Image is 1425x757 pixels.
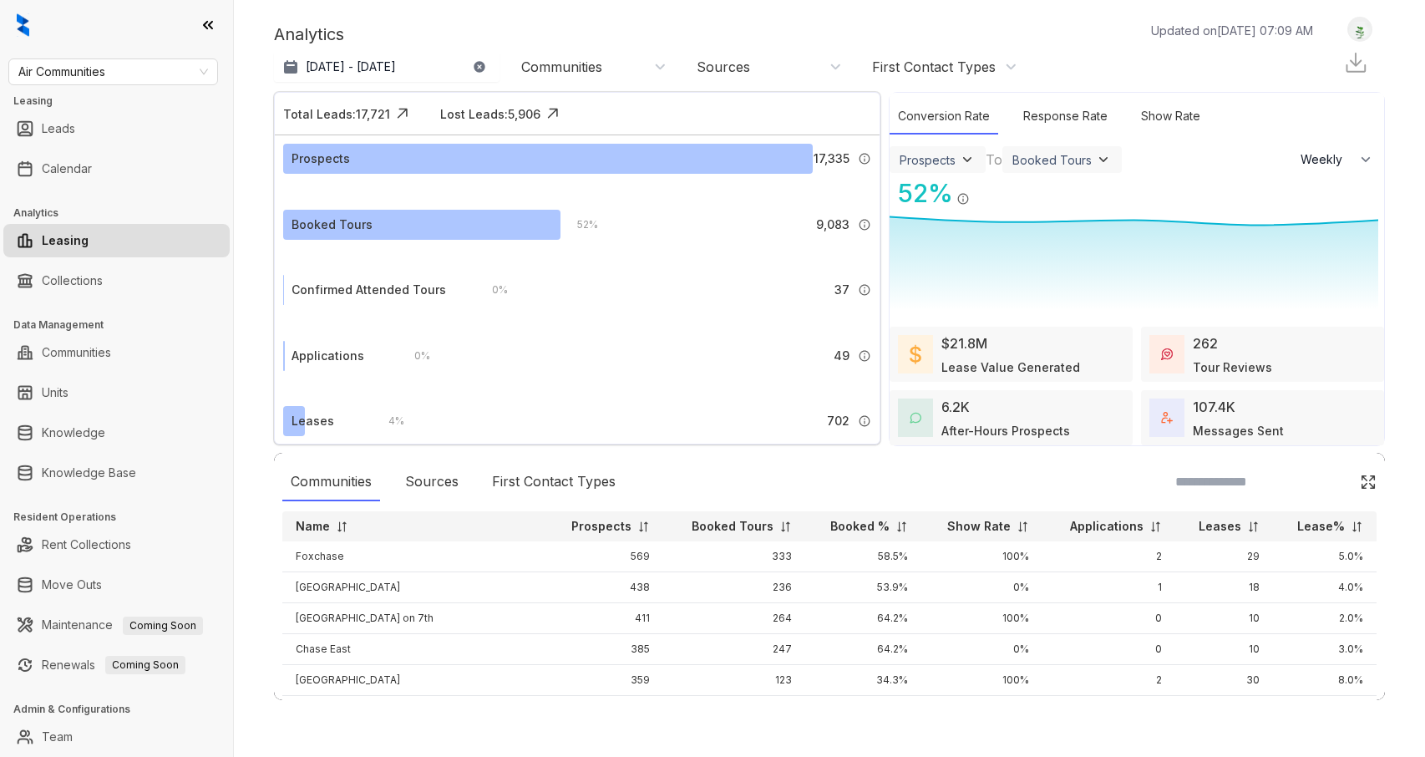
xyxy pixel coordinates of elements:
td: 64.2% [805,634,921,665]
td: 225 [663,696,805,727]
span: 37 [834,281,849,299]
div: Confirmed Attended Tours [292,281,446,299]
div: Lost Leads: 5,906 [440,105,540,123]
p: Booked Tours [692,518,773,535]
span: 49 [834,347,849,365]
div: Applications [292,347,364,365]
div: $21.8M [941,333,987,353]
td: 0% [921,634,1042,665]
img: SearchIcon [1325,475,1339,489]
h3: Data Management [13,318,233,333]
span: 9,083 [816,216,849,234]
td: 264 [663,603,805,634]
p: Applications [1070,518,1144,535]
div: Response Rate [1015,99,1116,135]
td: 4.0% [1273,572,1377,603]
td: 100% [921,603,1042,634]
img: sorting [637,521,650,533]
td: Foxchase [282,541,546,572]
p: Lease% [1297,518,1345,535]
img: Click Icon [1360,474,1377,490]
td: 0 [1042,603,1174,634]
img: sorting [336,521,348,533]
a: Move Outs [42,568,102,602]
div: 107.4K [1193,397,1235,417]
img: Info [858,349,871,363]
p: Updated on [DATE] 07:09 AM [1151,22,1313,39]
img: LeaseValue [910,344,921,364]
img: Download [1343,50,1368,75]
img: Info [858,283,871,297]
span: Weekly [1301,151,1351,168]
div: Sources [397,463,467,501]
a: Calendar [42,152,92,185]
div: Total Leads: 17,721 [283,105,390,123]
td: Chase East [282,634,546,665]
div: Communities [282,463,380,501]
div: 52 % [560,216,598,234]
button: Weekly [1291,145,1384,175]
td: 2 [1042,541,1174,572]
td: 411 [546,603,664,634]
td: 10 [1175,603,1273,634]
td: 5.0% [1273,541,1377,572]
img: sorting [1017,521,1029,533]
div: First Contact Types [872,58,996,76]
td: 34.3% [805,665,921,696]
img: ViewFilterArrow [959,151,976,168]
h3: Resident Operations [13,510,233,525]
img: sorting [779,521,792,533]
li: Team [3,720,230,754]
td: 359 [546,696,664,727]
td: 9.0% [1273,696,1377,727]
div: Tour Reviews [1193,358,1272,376]
p: Show Rate [947,518,1011,535]
li: Knowledge Base [3,456,230,490]
a: Rent Collections [42,528,131,561]
td: 385 [546,634,664,665]
td: 30 [1175,665,1273,696]
img: TourReviews [1161,348,1173,360]
td: 236 [663,572,805,603]
div: 52 % [890,175,953,212]
p: [DATE] - [DATE] [306,58,396,75]
span: 17,335 [814,150,849,168]
div: Leases [292,412,334,430]
td: 100% [921,665,1042,696]
td: 62.7% [805,696,921,727]
td: 2.0% [1273,603,1377,634]
li: Rent Collections [3,528,230,561]
li: Collections [3,264,230,297]
div: Show Rate [1133,99,1209,135]
div: Sources [697,58,750,76]
li: Calendar [3,152,230,185]
p: Prospects [571,518,631,535]
span: 702 [827,412,849,430]
td: 438 [546,572,664,603]
td: 1 [1042,572,1174,603]
img: Info [956,192,970,206]
td: 0 [1042,634,1174,665]
td: 8.0% [1273,665,1377,696]
li: Move Outs [3,568,230,602]
td: 31 [1175,696,1273,727]
td: 18 [1175,572,1273,603]
img: sorting [1351,521,1363,533]
div: Lease Value Generated [941,358,1080,376]
div: 0 % [475,281,508,299]
li: Renewals [3,648,230,682]
td: [GEOGRAPHIC_DATA] Apartments [282,696,546,727]
td: 0% [921,572,1042,603]
li: Knowledge [3,416,230,450]
img: ViewFilterArrow [1095,151,1112,168]
a: Team [42,720,73,754]
img: Click Icon [970,177,995,202]
div: To [986,150,1002,170]
li: Leasing [3,224,230,257]
td: 10 [1175,634,1273,665]
td: 58.5% [805,541,921,572]
td: 100% [921,541,1042,572]
img: Info [858,414,871,428]
img: Info [858,218,871,231]
div: After-Hours Prospects [941,422,1070,439]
